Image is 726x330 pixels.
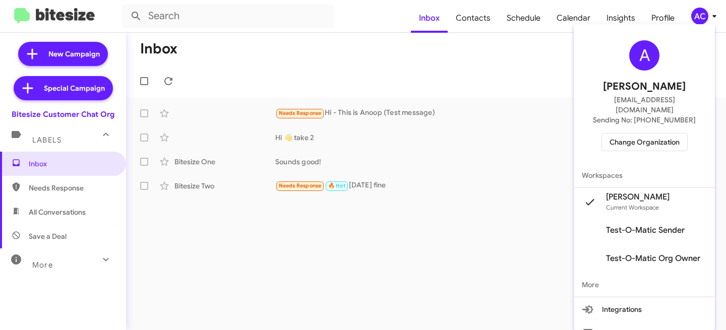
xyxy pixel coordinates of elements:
[629,40,659,71] div: A
[593,115,696,125] span: Sending No: [PHONE_NUMBER]
[606,204,659,211] span: Current Workspace
[606,225,685,235] span: Test-O-Matic Sender
[606,192,670,202] span: [PERSON_NAME]
[574,297,715,321] button: Integrations
[574,273,715,297] span: More
[574,163,715,187] span: Workspaces
[601,133,688,151] button: Change Organization
[603,79,686,95] span: [PERSON_NAME]
[606,253,700,263] span: Test-O-Matic Org Owner
[610,134,680,151] span: Change Organization
[586,95,703,115] span: [EMAIL_ADDRESS][DOMAIN_NAME]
